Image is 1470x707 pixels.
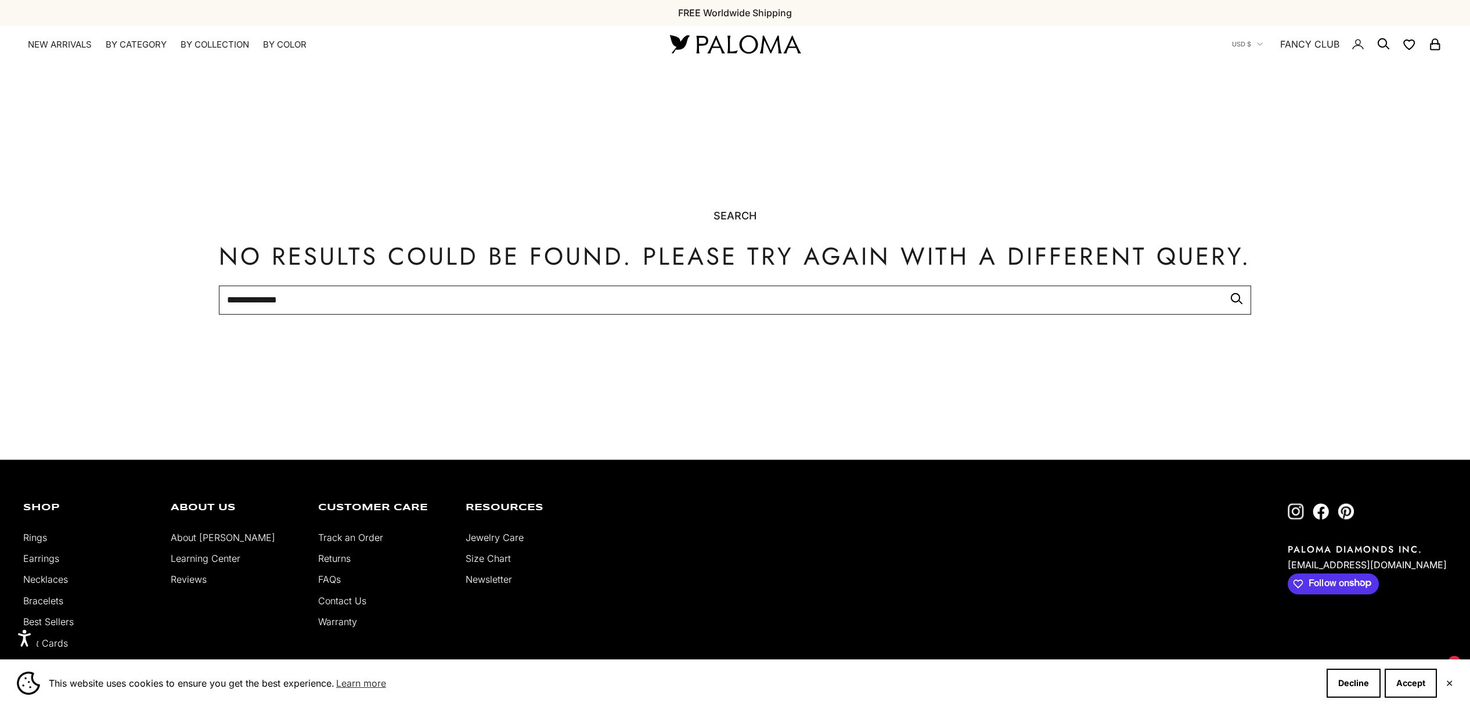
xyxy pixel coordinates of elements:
a: NEW ARRIVALS [28,39,92,50]
a: Earrings [23,553,59,564]
a: Warranty [318,616,357,627]
a: Newsletter [466,573,512,585]
a: Follow on Facebook [1313,503,1329,520]
button: Accept [1385,669,1437,698]
button: Close [1446,680,1453,687]
a: Learning Center [171,553,240,564]
a: Best Sellers [23,616,74,627]
a: Paloma High Jewelry [23,658,116,670]
a: Jewelry Care [466,532,524,543]
span: This website uses cookies to ensure you get the best experience. [49,674,1317,692]
p: Customer Care [318,503,448,513]
p: About Us [171,503,301,513]
a: Necklaces [23,573,68,585]
a: Reviews [171,573,207,585]
a: Gift Cards [23,637,68,649]
a: Bracelets [23,595,63,607]
a: Follow on Pinterest [1338,503,1354,520]
p: PALOMA DIAMONDS INC. [1288,543,1447,556]
p: No results could be found. Please try again with a different query. [219,236,1251,276]
h1: Search [219,208,1251,225]
a: Follow on Instagram [1288,503,1304,520]
nav: Primary navigation [28,39,642,50]
a: Returns [318,553,351,564]
summary: By Color [263,39,307,50]
button: USD $ [1232,39,1263,49]
nav: Secondary navigation [1232,26,1442,63]
p: Shop [23,503,153,513]
a: Track an Order [318,532,383,543]
a: FAQs [318,573,341,585]
p: FREE Worldwide Shipping [678,5,792,20]
a: Contact Us [318,595,366,607]
img: Cookie banner [17,672,40,695]
span: USD $ [1232,39,1251,49]
a: FANCY CLUB [1280,37,1339,52]
summary: By Category [106,39,167,50]
a: About [PERSON_NAME] [171,532,275,543]
a: Size Chart [466,553,511,564]
a: Rings [23,532,47,543]
summary: By Collection [181,39,249,50]
a: Learn more [334,674,388,692]
p: [EMAIL_ADDRESS][DOMAIN_NAME] [1288,556,1447,573]
button: Decline [1327,669,1381,698]
p: Resources [466,503,596,513]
